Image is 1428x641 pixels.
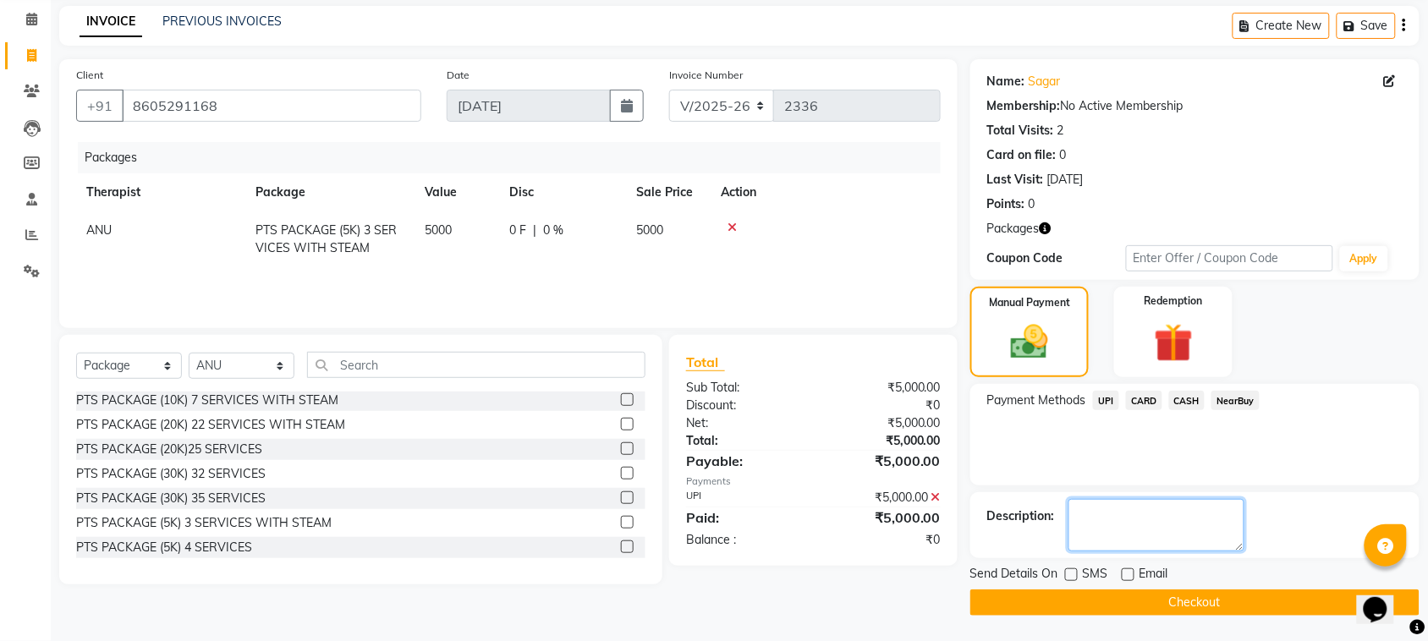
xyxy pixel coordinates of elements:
span: PTS PACKAGE (5K) 3 SERVICES WITH STEAM [255,222,397,255]
div: [DATE] [1047,171,1084,189]
span: Payment Methods [987,392,1086,409]
div: ₹5,000.00 [813,489,953,507]
span: 5000 [636,222,663,238]
div: Paid: [673,507,814,528]
th: Therapist [76,173,245,211]
th: Action [711,173,941,211]
div: PTS PACKAGE (10K) 7 SERVICES WITH STEAM [76,392,338,409]
div: No Active Membership [987,97,1403,115]
a: INVOICE [80,7,142,37]
div: Balance : [673,531,814,549]
span: | [533,222,536,239]
div: Total Visits: [987,122,1054,140]
div: Discount: [673,397,814,414]
button: Create New [1233,13,1330,39]
a: Sagar [1029,73,1061,90]
span: CARD [1126,391,1162,410]
div: ₹0 [813,531,953,549]
div: Total: [673,432,814,450]
div: ₹5,000.00 [813,507,953,528]
div: ₹5,000.00 [813,414,953,432]
div: ₹5,000.00 [813,432,953,450]
div: 0 [1060,146,1067,164]
div: PTS PACKAGE (5K) 3 SERVICES WITH STEAM [76,514,332,532]
div: Coupon Code [987,249,1126,267]
span: NearBuy [1211,391,1260,410]
label: Client [76,68,103,83]
img: _gift.svg [1142,319,1206,367]
span: 5000 [425,222,452,238]
div: PTS PACKAGE (30K) 32 SERVICES [76,465,266,483]
span: Email [1140,565,1168,586]
input: Search by Name/Mobile/Email/Code [122,90,421,122]
span: 0 F [509,222,526,239]
th: Sale Price [626,173,711,211]
div: ₹5,000.00 [813,451,953,471]
button: +91 [76,90,124,122]
div: Packages [78,142,953,173]
button: Save [1337,13,1396,39]
span: Send Details On [970,565,1058,586]
div: Net: [673,414,814,432]
label: Invoice Number [669,68,743,83]
div: Sub Total: [673,379,814,397]
span: SMS [1083,565,1108,586]
div: PTS PACKAGE (30K) 35 SERVICES [76,490,266,507]
th: Package [245,173,415,211]
input: Search [307,352,645,378]
div: Payable: [673,451,814,471]
span: 0 % [543,222,563,239]
div: Card on file: [987,146,1057,164]
div: PTS PACKAGE (20K)25 SERVICES [76,441,262,458]
div: Membership: [987,97,1061,115]
button: Checkout [970,589,1420,616]
input: Enter Offer / Coupon Code [1126,245,1333,271]
label: Date [447,68,470,83]
div: PTS PACKAGE (20K) 22 SERVICES WITH STEAM [76,416,345,434]
div: Last Visit: [987,171,1044,189]
span: CASH [1169,391,1206,410]
div: PTS PACKAGE (5K) 4 SERVICES [76,539,252,556]
div: Name: [987,73,1025,90]
a: PREVIOUS INVOICES [162,14,282,29]
div: UPI [673,489,814,507]
div: 0 [1029,195,1035,213]
label: Redemption [1145,293,1203,309]
div: Description: [987,507,1055,525]
div: ₹0 [813,397,953,414]
th: Disc [499,173,626,211]
div: Payments [686,474,941,489]
th: Value [415,173,499,211]
button: Apply [1340,246,1388,271]
img: _cash.svg [999,320,1060,364]
span: ANU [86,222,112,238]
div: Points: [987,195,1025,213]
div: 2 [1057,122,1064,140]
span: Packages [987,220,1040,238]
span: UPI [1093,391,1119,410]
label: Manual Payment [989,295,1070,310]
div: ₹5,000.00 [813,379,953,397]
span: Total [686,353,725,371]
iframe: chat widget [1357,573,1411,624]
